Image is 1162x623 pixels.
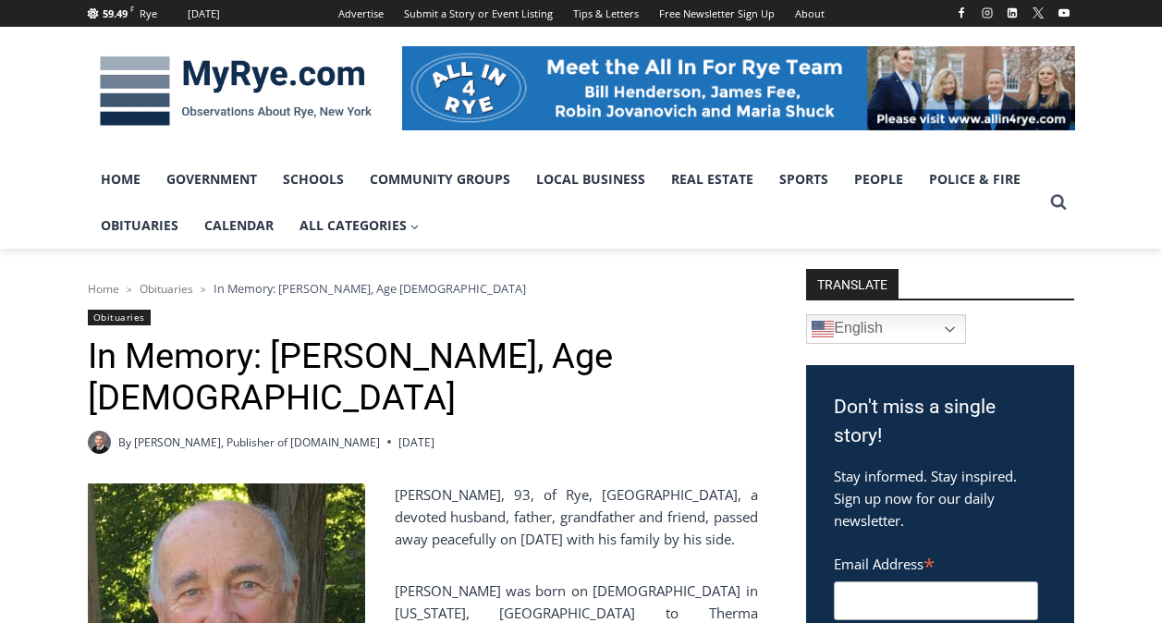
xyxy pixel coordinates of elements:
a: Obituaries [140,281,193,297]
a: Schools [270,156,357,202]
span: F [130,4,134,14]
a: People [841,156,916,202]
a: Author image [88,431,111,454]
a: Police & Fire [916,156,1034,202]
p: Stay informed. Stay inspired. Sign up now for our daily newsletter. [834,465,1046,531]
span: > [201,283,206,296]
img: All in for Rye [402,46,1075,129]
a: Sports [766,156,841,202]
nav: Primary Navigation [88,156,1042,250]
a: Calendar [191,202,287,249]
h3: Don't miss a single story! [834,393,1046,451]
a: Obituaries [88,202,191,249]
h1: In Memory: [PERSON_NAME], Age [DEMOGRAPHIC_DATA] [88,336,758,420]
img: en [812,318,834,340]
a: Home [88,156,153,202]
span: In Memory: [PERSON_NAME], Age [DEMOGRAPHIC_DATA] [214,280,526,297]
time: [DATE] [398,434,434,451]
span: All Categories [300,215,420,236]
a: Home [88,281,119,297]
a: [PERSON_NAME], Publisher of [DOMAIN_NAME] [134,434,380,450]
a: Real Estate [658,156,766,202]
label: Email Address [834,545,1038,579]
p: [PERSON_NAME], 93, of Rye, [GEOGRAPHIC_DATA], a devoted husband, father, grandfather and friend, ... [88,483,758,550]
span: > [127,283,132,296]
a: Instagram [976,2,998,24]
span: 59.49 [103,6,128,20]
a: Linkedin [1001,2,1023,24]
a: Obituaries [88,310,151,325]
a: Facebook [950,2,972,24]
a: Local Business [523,156,658,202]
a: Government [153,156,270,202]
a: All Categories [287,202,433,249]
nav: Breadcrumbs [88,279,758,298]
span: By [118,434,131,451]
div: [DATE] [188,6,220,22]
a: YouTube [1053,2,1075,24]
a: X [1027,2,1049,24]
button: View Search Form [1042,186,1075,219]
a: Community Groups [357,156,523,202]
a: English [806,314,966,344]
strong: TRANSLATE [806,269,899,299]
div: Rye [140,6,157,22]
img: MyRye.com [88,43,384,140]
